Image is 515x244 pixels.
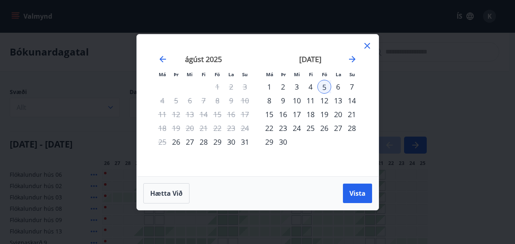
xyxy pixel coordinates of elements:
[322,71,327,77] small: Fö
[197,135,211,149] td: Choose fimmtudagur, 28. ágúst 2025 as your check-out date. It’s available.
[304,80,317,94] div: 4
[155,107,169,121] td: Not available. mánudagur, 11. ágúst 2025
[345,107,359,121] td: Choose sunnudagur, 21. september 2025 as your check-out date. It’s available.
[331,107,345,121] div: 20
[304,80,317,94] td: Choose fimmtudagur, 4. september 2025 as your check-out date. It’s available.
[143,183,189,203] button: Hætta við
[262,94,276,107] td: Choose mánudagur, 8. september 2025 as your check-out date. It’s available.
[262,107,276,121] div: 15
[317,94,331,107] td: Choose föstudagur, 12. september 2025 as your check-out date. It’s available.
[317,80,331,94] td: Selected as start date. föstudagur, 5. september 2025
[317,121,331,135] div: 26
[238,135,252,149] div: 31
[211,135,224,149] td: Choose föstudagur, 29. ágúst 2025 as your check-out date. It’s available.
[150,189,183,198] span: Hætta við
[276,80,290,94] td: Choose þriðjudagur, 2. september 2025 as your check-out date. It’s available.
[276,135,290,149] td: Choose þriðjudagur, 30. september 2025 as your check-out date. It’s available.
[197,121,211,135] td: Not available. fimmtudagur, 21. ágúst 2025
[331,80,345,94] div: 6
[224,135,238,149] div: 30
[197,107,211,121] td: Not available. fimmtudagur, 14. ágúst 2025
[331,107,345,121] td: Choose laugardagur, 20. september 2025 as your check-out date. It’s available.
[224,80,238,94] td: Not available. laugardagur, 2. ágúst 2025
[276,107,290,121] td: Choose þriðjudagur, 16. september 2025 as your check-out date. It’s available.
[345,94,359,107] div: 14
[242,71,248,77] small: Su
[224,121,238,135] td: Not available. laugardagur, 23. ágúst 2025
[169,107,183,121] td: Not available. þriðjudagur, 12. ágúst 2025
[155,94,169,107] td: Not available. mánudagur, 4. ágúst 2025
[290,80,304,94] div: 3
[183,94,197,107] td: Not available. miðvikudagur, 6. ágúst 2025
[147,44,369,167] div: Calendar
[317,107,331,121] div: 19
[331,94,345,107] td: Choose laugardagur, 13. september 2025 as your check-out date. It’s available.
[224,135,238,149] td: Choose laugardagur, 30. ágúst 2025 as your check-out date. It’s available.
[276,107,290,121] div: 16
[276,121,290,135] td: Choose þriðjudagur, 23. september 2025 as your check-out date. It’s available.
[211,135,224,149] div: 29
[238,121,252,135] td: Not available. sunnudagur, 24. ágúst 2025
[290,80,304,94] td: Choose miðvikudagur, 3. september 2025 as your check-out date. It’s available.
[299,54,321,64] strong: [DATE]
[211,94,224,107] td: Not available. föstudagur, 8. ágúst 2025
[169,135,183,149] td: Choose þriðjudagur, 26. ágúst 2025 as your check-out date. It’s available.
[347,54,357,64] div: Move forward to switch to the next month.
[331,80,345,94] td: Choose laugardagur, 6. september 2025 as your check-out date. It’s available.
[276,94,290,107] div: 9
[183,107,197,121] td: Not available. miðvikudagur, 13. ágúst 2025
[281,71,286,77] small: Þr
[345,107,359,121] div: 21
[169,135,183,149] div: 26
[215,71,220,77] small: Fö
[183,135,197,149] td: Choose miðvikudagur, 27. ágúst 2025 as your check-out date. It’s available.
[155,121,169,135] td: Not available. mánudagur, 18. ágúst 2025
[331,121,345,135] td: Choose laugardagur, 27. september 2025 as your check-out date. It’s available.
[197,135,211,149] div: 28
[304,121,317,135] div: 25
[159,71,166,77] small: Má
[317,121,331,135] td: Choose föstudagur, 26. september 2025 as your check-out date. It’s available.
[262,94,276,107] div: 8
[262,80,276,94] div: 1
[266,71,273,77] small: Má
[317,94,331,107] div: 12
[345,121,359,135] div: 28
[185,54,222,64] strong: ágúst 2025
[304,107,317,121] td: Choose fimmtudagur, 18. september 2025 as your check-out date. It’s available.
[290,107,304,121] div: 17
[262,80,276,94] td: Choose mánudagur, 1. september 2025 as your check-out date. It’s available.
[304,121,317,135] td: Choose fimmtudagur, 25. september 2025 as your check-out date. It’s available.
[304,107,317,121] div: 18
[211,107,224,121] td: Not available. föstudagur, 15. ágúst 2025
[228,71,234,77] small: La
[290,121,304,135] td: Choose miðvikudagur, 24. september 2025 as your check-out date. It’s available.
[174,71,179,77] small: Þr
[158,54,168,64] div: Move backward to switch to the previous month.
[290,94,304,107] div: 10
[336,71,341,77] small: La
[183,121,197,135] td: Not available. miðvikudagur, 20. ágúst 2025
[290,107,304,121] td: Choose miðvikudagur, 17. september 2025 as your check-out date. It’s available.
[238,135,252,149] td: Choose sunnudagur, 31. ágúst 2025 as your check-out date. It’s available.
[187,71,193,77] small: Mi
[309,71,313,77] small: Fi
[238,80,252,94] td: Not available. sunnudagur, 3. ágúst 2025
[262,121,276,135] div: 22
[169,121,183,135] td: Not available. þriðjudagur, 19. ágúst 2025
[345,121,359,135] td: Choose sunnudagur, 28. september 2025 as your check-out date. It’s available.
[224,94,238,107] td: Not available. laugardagur, 9. ágúst 2025
[276,121,290,135] div: 23
[197,94,211,107] td: Not available. fimmtudagur, 7. ágúst 2025
[345,80,359,94] div: 7
[169,94,183,107] td: Not available. þriðjudagur, 5. ágúst 2025
[262,135,276,149] div: 29
[238,107,252,121] td: Not available. sunnudagur, 17. ágúst 2025
[345,80,359,94] td: Choose sunnudagur, 7. september 2025 as your check-out date. It’s available.
[304,94,317,107] div: 11
[317,107,331,121] td: Choose föstudagur, 19. september 2025 as your check-out date. It’s available.
[211,80,224,94] td: Not available. föstudagur, 1. ágúst 2025
[276,135,290,149] div: 30
[183,135,197,149] div: 27
[224,107,238,121] td: Not available. laugardagur, 16. ágúst 2025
